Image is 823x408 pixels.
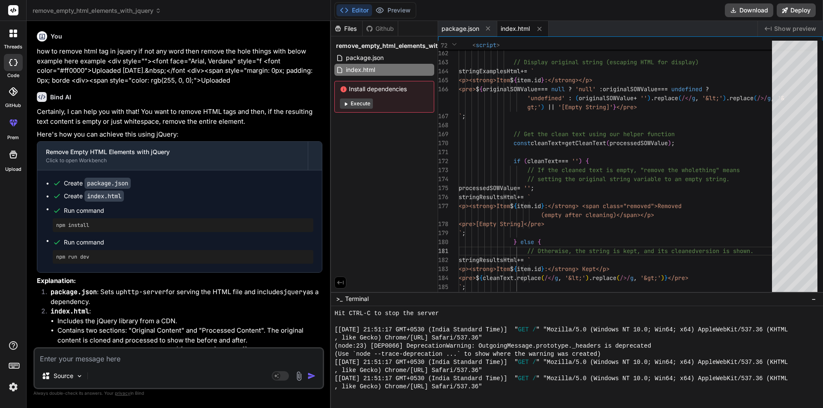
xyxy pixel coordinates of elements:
span: $ [510,76,514,84]
span: === [658,85,668,93]
span: gt;' [527,103,541,111]
span: /</ [682,94,692,102]
span: + [634,94,637,102]
div: Remove Empty HTML Elements with jQuery [46,148,299,156]
span: // Get the clean text using our helper function [514,130,675,138]
span: (Use `node --trace-deprecation ...` to show where the warning was created) [334,350,601,358]
span: === [538,85,548,93]
strong: Explanation: [37,277,76,285]
span: ( [524,157,527,165]
span: ` [459,229,462,237]
span: remove_empty_html_elements_with_jquery [336,42,464,50]
div: 175 [438,184,448,193]
code: index.html [84,191,124,202]
span: id [534,265,541,273]
span: ) [541,103,544,111]
span: ` [531,67,534,75]
span: :</strong></p> [544,76,592,84]
span: ) [661,274,664,282]
span: ) [586,274,589,282]
span: ( [541,274,544,282]
span: " "Mozilla/5.0 (Windows NT 10.0; Win64; x64) AppleWebKit/537.36 (KHTML [536,358,788,366]
p: how to remove html tag in jquery if not any word then remove the hole things with below example h... [37,47,322,85]
div: 164 [438,67,448,76]
span: . [589,274,592,282]
span: } [541,202,544,210]
span: '&lt;' [565,274,586,282]
span: = [562,139,565,147]
li: The JavaScript code is placed inside a block to ensure the DOM is fully loaded before the script ... [57,345,322,364]
div: 174 [438,175,448,184]
span: ( [575,94,579,102]
span: ? [706,85,709,93]
div: 165 [438,76,448,85]
span: null [551,85,565,93]
span: . [514,274,517,282]
div: 177 [438,202,448,211]
span: . [726,94,730,102]
p: Certainly, I can help you with that! You want to remove HTML tags and then, if the resulting text... [37,107,322,126]
span: ` [527,193,531,201]
label: code [7,72,19,79]
span: ` [527,256,531,264]
span: " "Mozilla/5.0 (Windows NT 10.0; Win64; x64) AppleWebKit/537.36 (KHTML [536,326,788,334]
span: , like Gecko) Chrome/[URL] Safari/537.36" [334,334,482,342]
span: ; [462,112,466,120]
span: >_ [336,295,342,303]
span: // setting the original string variable to an empt [527,175,699,183]
span: script [476,41,496,49]
span: / [532,375,536,383]
span: ) [723,94,726,102]
span: ) [579,157,582,165]
span: originalSOWValue [603,85,658,93]
span: [[DATE] 21:51:17 GMT+0530 (India Standard Time)] " [334,358,518,366]
span: Show preview [774,24,816,33]
span: [[DATE] 21:51:17 GMT+0530 (India Standard Time)] " [334,326,518,334]
div: Files [331,24,362,33]
span: GET [518,375,529,383]
span: /</ [544,274,555,282]
div: 181 [438,247,448,256]
span: : [599,85,603,93]
span: > [496,41,500,49]
span: </pre> [616,103,637,111]
div: 169 [438,130,448,139]
span: 72 [438,41,448,50]
span: ; [671,139,675,147]
code: package.json [84,178,131,189]
span: , like Gecko) Chrome/[URL] Safari/537.36" [334,366,482,375]
span: thing" means [699,166,740,174]
span: if [514,157,520,165]
span: . [531,265,534,273]
span: stringResultsHtml [459,256,517,264]
span: $ [476,85,479,93]
span: processedSOWValue [459,184,517,192]
div: 168 [438,121,448,130]
div: 171 [438,148,448,157]
span: $ [476,274,479,282]
span: ` [459,283,462,291]
label: GitHub [5,102,21,109]
span: === [558,157,568,165]
li: : [44,307,322,364]
span: ; [531,184,534,192]
span: ? [568,85,572,93]
span: { [514,202,517,210]
span: (empty after cleaning)</span></p> [541,211,654,219]
div: 184 [438,274,448,283]
span: : [568,94,572,102]
button: Deploy [777,3,816,17]
span: Install dependencies [340,85,429,93]
span: item [517,76,531,84]
p: Here's how you can achieve this using jQuery: [37,130,322,140]
span: , like Gecko) Chrome/[URL] Safari/537.36" [334,383,482,391]
p: Always double-check its answers. Your in Bind [33,389,324,397]
span: '' [524,184,531,192]
span: { [514,265,517,273]
span: <pre> [459,274,476,282]
span: } [541,265,544,273]
span: '[Empty String]' [558,103,613,111]
span: $ [510,265,514,273]
span: GET [518,326,529,334]
button: Remove Empty HTML Elements with jQueryClick to open Workbench [37,142,308,170]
